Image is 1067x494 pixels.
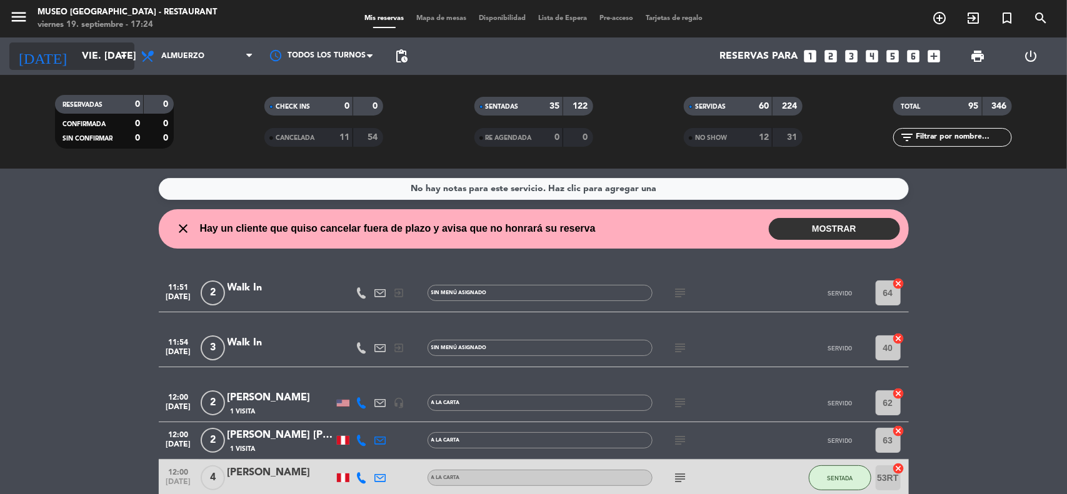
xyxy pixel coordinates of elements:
strong: 0 [373,102,381,111]
i: close [176,221,191,236]
span: A la Carta [431,400,460,405]
span: 1 Visita [231,444,256,454]
span: 11:54 [163,334,194,348]
span: SIN CONFIRMAR [63,136,113,142]
i: turned_in_not [999,11,1014,26]
i: add_circle_outline [932,11,947,26]
span: Reservas para [720,51,798,62]
strong: 54 [368,133,381,142]
span: [DATE] [163,403,194,417]
i: cancel [893,332,905,345]
i: looks_two [823,48,839,64]
i: search [1033,11,1048,26]
button: MOSTRAR [769,218,900,240]
i: cancel [893,277,905,290]
strong: 95 [969,102,979,111]
strong: 346 [992,102,1009,111]
span: Mapa de mesas [410,15,473,22]
span: Almuerzo [161,52,204,61]
strong: 31 [787,133,799,142]
button: SENTADA [809,465,871,490]
i: cancel [893,425,905,437]
span: pending_actions [394,49,409,64]
span: print [970,49,985,64]
i: [DATE] [9,42,76,70]
span: 11:51 [163,279,194,294]
div: Walk In [228,280,334,296]
strong: 12 [759,133,769,142]
span: 4 [201,465,225,490]
span: Lista de Espera [532,15,593,22]
span: SERVIDO [828,437,852,444]
i: exit_to_app [394,342,405,353]
input: Filtrar por nombre... [914,131,1011,144]
i: looks_5 [885,48,901,64]
div: Museo [GEOGRAPHIC_DATA] - Restaurant [38,6,217,19]
button: menu [9,7,28,31]
div: No hay notas para este servicio. Haz clic para agregar una [411,182,656,196]
div: [PERSON_NAME] [228,465,334,481]
span: Disponibilidad [473,15,532,22]
i: exit_to_app [966,11,981,26]
i: looks_6 [906,48,922,64]
i: looks_one [803,48,819,64]
i: looks_4 [864,48,881,64]
i: cancel [893,462,905,475]
i: looks_3 [844,48,860,64]
span: Sin menú asignado [431,345,487,350]
span: 12:00 [163,389,194,403]
span: SERVIDO [828,345,852,352]
span: 2 [201,280,225,305]
span: [DATE] [163,440,194,455]
span: SERVIDAS [695,104,726,110]
i: arrow_drop_down [116,49,131,64]
strong: 0 [163,119,171,128]
i: subject [673,340,688,355]
span: 12:00 [163,427,194,441]
strong: 0 [344,102,349,111]
div: [PERSON_NAME] [PERSON_NAME] [228,427,334,443]
span: SERVIDO [828,290,852,297]
strong: 0 [554,133,559,142]
span: Hay un cliente que quiso cancelar fuera de plazo y avisa que no honrará su reserva [200,220,596,237]
button: SERVIDO [809,280,871,305]
i: cancel [893,387,905,400]
strong: 0 [163,100,171,109]
strong: 0 [135,119,140,128]
span: [DATE] [163,348,194,362]
i: filter_list [899,130,914,145]
strong: 0 [163,134,171,142]
span: Mis reservas [358,15,410,22]
span: 12:00 [163,464,194,478]
div: Walk In [228,335,334,351]
div: [PERSON_NAME] [228,390,334,406]
i: subject [673,395,688,410]
span: CONFIRMADA [63,121,106,127]
i: subject [673,470,688,485]
strong: 35 [549,102,559,111]
strong: 0 [135,100,140,109]
span: Pre-acceso [593,15,639,22]
button: SERVIDO [809,428,871,453]
span: [DATE] [163,293,194,307]
i: exit_to_app [394,287,405,299]
i: menu [9,7,28,26]
strong: 0 [583,133,590,142]
strong: 122 [573,102,590,111]
span: RE AGENDADA [486,135,532,141]
span: CHECK INS [276,104,310,110]
i: add_box [926,48,943,64]
span: NO SHOW [695,135,727,141]
span: 3 [201,335,225,360]
div: viernes 19. septiembre - 17:24 [38,19,217,31]
span: A la Carta [431,475,460,480]
span: RESERVADAS [63,102,103,108]
span: 1 Visita [231,407,256,417]
span: CANCELADA [276,135,314,141]
i: subject [673,433,688,448]
span: 2 [201,390,225,415]
span: SENTADAS [486,104,519,110]
span: SENTADA [827,475,853,482]
span: SERVIDO [828,400,852,407]
strong: 0 [135,134,140,142]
